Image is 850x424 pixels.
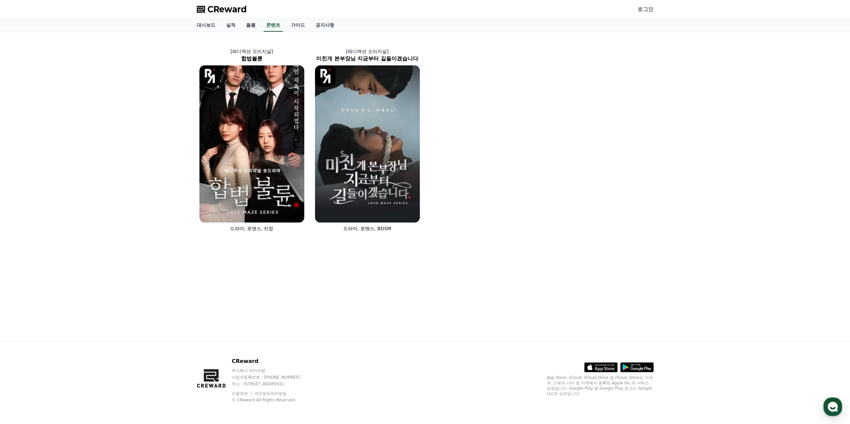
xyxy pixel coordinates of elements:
h2: 합법불륜 [194,55,310,63]
span: CReward [207,4,247,15]
a: 이용약관 [232,391,253,396]
span: 드라마, 로맨스, 치정 [230,226,274,231]
span: 대화 [61,222,69,227]
span: 설정 [103,222,111,227]
p: 주식회사 와이피랩 [232,368,313,373]
a: 대화 [44,211,86,228]
img: [object Object] Logo [199,65,220,86]
p: App Store, iCloud, iCloud Drive 및 iTunes Store는 미국과 그 밖의 나라 및 지역에서 등록된 Apple Inc.의 서비스 상표입니다. Goo... [547,375,654,396]
img: [object Object] Logo [315,65,336,86]
p: © CReward All Rights Reserved. [232,397,313,403]
img: 미친개 본부장님 지금부터 길들이겠습니다 [315,65,420,223]
a: [레디액션 오리지널] 합법불륜 합법불륜 [object Object] Logo 드라마, 로맨스, 치정 [194,43,310,237]
p: 주소 : [STREET_ADDRESS] [232,381,313,387]
h2: 미친개 본부장님 지금부터 길들이겠습니다 [310,55,425,63]
a: 가이드 [286,19,310,32]
p: [레디액션 오리지널] [194,48,310,55]
a: [레디액션 오리지널] 미친개 본부장님 지금부터 길들이겠습니다 미친개 본부장님 지금부터 길들이겠습니다 [object Object] Logo 드라마, 로맨스, BDSM [310,43,425,237]
a: 공지사항 [310,19,340,32]
p: CReward [232,357,313,365]
a: CReward [197,4,247,15]
span: 드라마, 로맨스, BDSM [343,226,391,231]
a: 실적 [221,19,241,32]
a: 개인정보처리방침 [254,391,287,396]
img: 합법불륜 [199,65,304,223]
p: [레디액션 오리지널] [310,48,425,55]
p: 사업자등록번호 : [PHONE_NUMBER] [232,375,313,380]
a: 홈 [2,211,44,228]
span: 홈 [21,222,25,227]
a: 로그인 [638,5,654,13]
a: 설정 [86,211,128,228]
a: 콘텐츠 [264,19,283,32]
a: 대시보드 [191,19,221,32]
a: 음원 [241,19,261,32]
